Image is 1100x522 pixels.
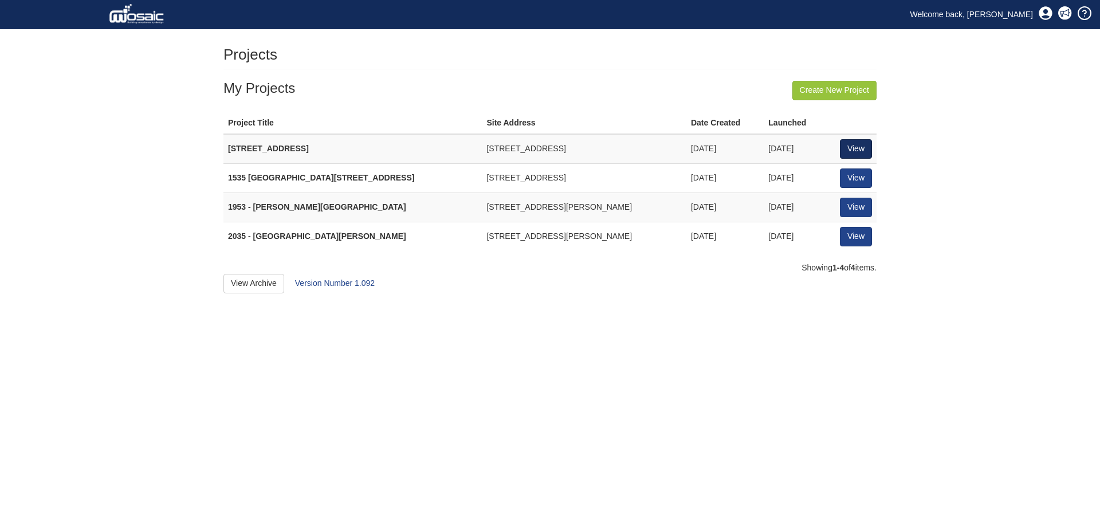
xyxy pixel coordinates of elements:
strong: [STREET_ADDRESS] [228,144,309,153]
th: Project Title [223,113,482,134]
td: [DATE] [764,222,826,250]
td: [STREET_ADDRESS][PERSON_NAME] [482,222,686,250]
h3: My Projects [223,81,877,96]
th: Launched [764,113,826,134]
div: Showing of items. [223,262,877,274]
strong: 1953 - [PERSON_NAME][GEOGRAPHIC_DATA] [228,202,406,211]
a: View Archive [223,274,284,293]
a: Create New Project [792,81,877,100]
a: View [840,227,872,246]
strong: 2035 - [GEOGRAPHIC_DATA][PERSON_NAME] [228,231,406,241]
td: [STREET_ADDRESS] [482,134,686,163]
a: View [840,198,872,217]
td: [DATE] [686,134,764,163]
a: Version Number 1.092 [295,278,375,288]
b: 4 [851,263,855,272]
td: [DATE] [686,222,764,250]
th: Site Address [482,113,686,134]
a: Welcome back, [PERSON_NAME] [902,6,1042,23]
strong: 1535 [GEOGRAPHIC_DATA][STREET_ADDRESS] [228,173,414,182]
td: [STREET_ADDRESS][PERSON_NAME] [482,193,686,222]
td: [DATE] [764,134,826,163]
td: [DATE] [764,163,826,193]
a: View [840,168,872,188]
img: logo_white.png [109,3,167,26]
b: 1-4 [832,263,844,272]
th: Date Created [686,113,764,134]
td: [DATE] [686,193,764,222]
h1: Projects [223,46,277,63]
a: View [840,139,872,159]
td: [DATE] [686,163,764,193]
iframe: Chat [1051,470,1091,513]
td: [STREET_ADDRESS] [482,163,686,193]
td: [DATE] [764,193,826,222]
